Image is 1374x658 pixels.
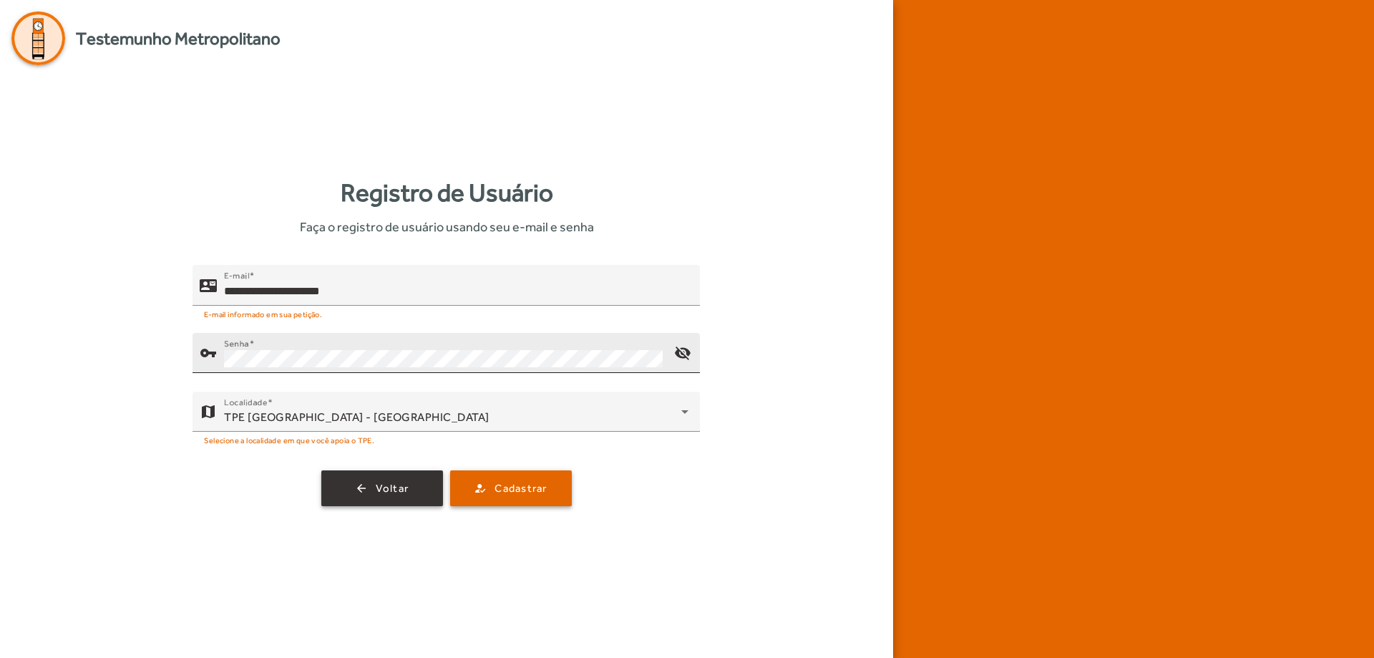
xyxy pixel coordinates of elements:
[224,339,249,349] mat-label: Senha
[494,480,547,497] span: Cadastrar
[76,26,281,52] span: Testemunho Metropolitano
[200,277,217,294] mat-icon: contact_mail
[224,410,489,424] span: TPE [GEOGRAPHIC_DATA] - [GEOGRAPHIC_DATA]
[341,174,553,212] strong: Registro de Usuário
[204,306,322,321] mat-hint: E-mail informado em sua petição.
[376,480,409,497] span: Voltar
[224,397,268,407] mat-label: Localidade
[321,470,443,506] button: Voltar
[666,336,701,370] mat-icon: visibility_off
[300,217,594,236] span: Faça o registro de usuário usando seu e-mail e senha
[224,271,249,281] mat-label: E-mail
[200,344,217,362] mat-icon: vpn_key
[450,470,572,506] button: Cadastrar
[204,432,374,447] mat-hint: Selecione a localidade em que você apoia o TPE.
[200,403,217,420] mat-icon: map
[11,11,65,65] img: Logo Agenda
